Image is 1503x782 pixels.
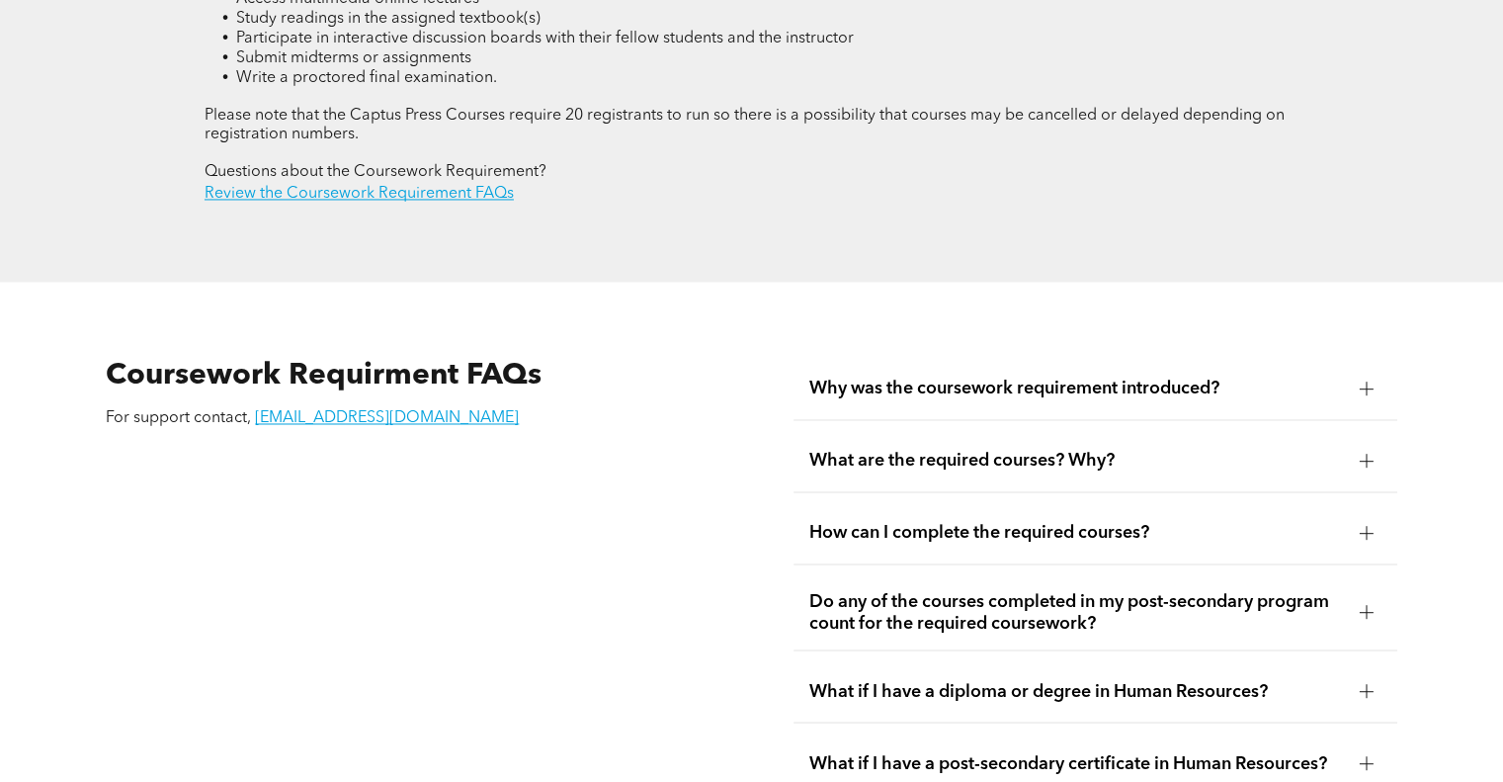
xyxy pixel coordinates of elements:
span: Study readings in the assigned textbook(s) [236,11,541,27]
span: Questions about the Coursework Requirement? [205,164,546,180]
span: Coursework Requirment FAQs [106,361,542,391]
span: For support contact, [106,410,251,426]
span: How can I complete the required courses? [809,522,1343,544]
a: [EMAIL_ADDRESS][DOMAIN_NAME] [255,410,519,426]
span: What are the required courses? Why? [809,450,1343,472]
span: Submit midterms or assignments [236,50,471,66]
span: Why was the coursework requirement introduced? [809,378,1343,399]
span: What if I have a post-secondary certificate in Human Resources? [809,752,1343,774]
span: What if I have a diploma or degree in Human Resources? [809,680,1343,702]
span: Write a proctored final examination. [236,70,497,86]
span: Participate in interactive discussion boards with their fellow students and the instructor [236,31,854,46]
span: Do any of the courses completed in my post-secondary program count for the required coursework? [809,590,1343,634]
a: Review the Coursework Requirement FAQs [205,186,514,202]
span: Please note that the Captus Press Courses require 20 registrants to run so there is a possibility... [205,108,1285,142]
